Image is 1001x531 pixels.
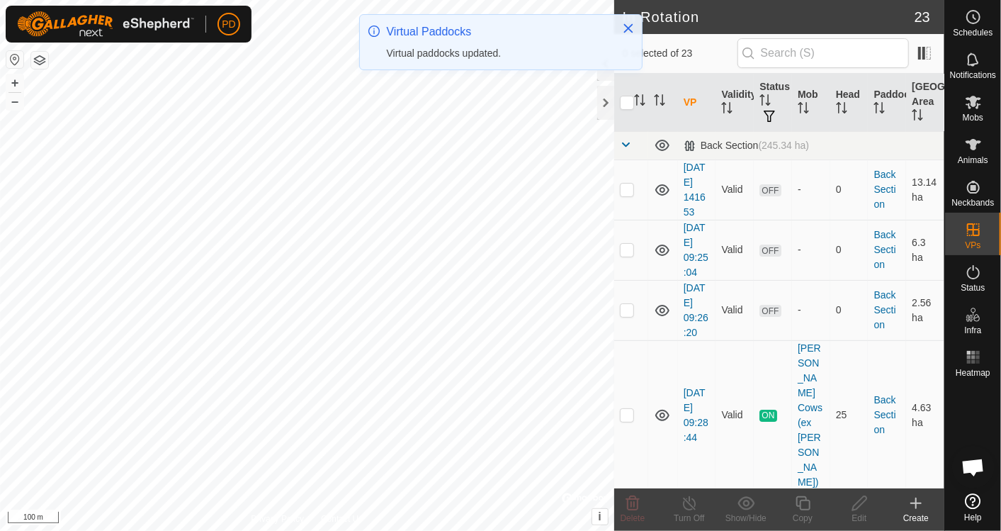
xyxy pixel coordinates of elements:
h2: In Rotation [623,9,915,26]
p-sorticon: Activate to sort [873,104,885,116]
div: - [798,303,825,318]
div: Back Section [684,140,809,152]
td: 25 [830,340,869,490]
a: Back Section [873,289,895,330]
td: Valid [716,220,754,280]
a: Back Section [873,169,895,210]
th: Mob [792,74,830,132]
th: Status [754,74,792,132]
button: Close [618,18,638,38]
td: 2.56 ha [906,280,944,340]
td: 0 [830,160,869,220]
div: [PERSON_NAME] Cows (ex [PERSON_NAME]) [798,341,825,490]
a: Privacy Policy [251,513,304,525]
span: Heatmap [956,369,990,377]
span: OFF [759,305,781,317]
div: Virtual paddocks updated. [387,46,608,61]
a: [DATE] 141653 [684,162,706,218]
p-sorticon: Activate to sort [634,96,645,108]
span: Delete [621,513,645,523]
button: + [6,74,23,91]
td: 4.63 ha [906,340,944,490]
span: Schedules [953,28,992,37]
div: Show/Hide [718,512,774,525]
span: VPs [965,241,980,250]
td: Valid [716,340,754,490]
button: Reset Map [6,51,23,68]
a: [DATE] 09:28:44 [684,387,708,443]
span: Status [961,284,985,292]
th: Head [830,74,869,132]
span: i [598,510,601,522]
p-sorticon: Activate to sort [798,104,809,116]
p-sorticon: Activate to sort [912,111,923,123]
p-sorticon: Activate to sort [759,96,771,108]
span: Mobs [963,113,983,122]
span: Help [964,513,982,522]
span: (245.34 ha) [758,140,809,151]
img: Gallagher Logo [17,11,194,37]
div: Virtual Paddocks [387,23,608,40]
div: Open chat [952,446,995,488]
td: 0 [830,280,869,340]
span: 0 selected of 23 [623,46,737,61]
th: Paddock [868,74,906,132]
td: Valid [716,280,754,340]
a: Help [945,488,1001,527]
p-sorticon: Activate to sort [654,96,665,108]
button: – [6,93,23,110]
a: [DATE] 09:26:20 [684,282,708,338]
th: Validity [716,74,754,132]
span: OFF [759,184,781,196]
th: VP [678,74,716,132]
p-sorticon: Activate to sort [836,104,847,116]
div: - [798,242,825,257]
input: Search (S) [737,38,909,68]
a: Back Section [873,394,895,435]
p-sorticon: Activate to sort [721,104,733,116]
button: Map Layers [31,52,48,69]
td: 0 [830,220,869,280]
span: ON [759,410,776,422]
div: Edit [831,512,888,525]
div: Create [888,512,944,525]
span: OFF [759,245,781,257]
a: Contact Us [321,513,363,525]
span: Animals [958,156,988,164]
span: PD [222,17,235,32]
td: Valid [716,160,754,220]
span: Infra [964,326,981,335]
a: Back Section [873,229,895,270]
div: - [798,182,825,197]
button: i [592,509,608,525]
td: 6.3 ha [906,220,944,280]
div: Copy [774,512,831,525]
span: Notifications [950,71,996,79]
td: 13.14 ha [906,160,944,220]
a: [DATE] 09:25:04 [684,222,708,278]
span: Neckbands [951,199,994,207]
th: [GEOGRAPHIC_DATA] Area [906,74,944,132]
span: 23 [915,6,930,28]
div: Turn Off [661,512,718,525]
